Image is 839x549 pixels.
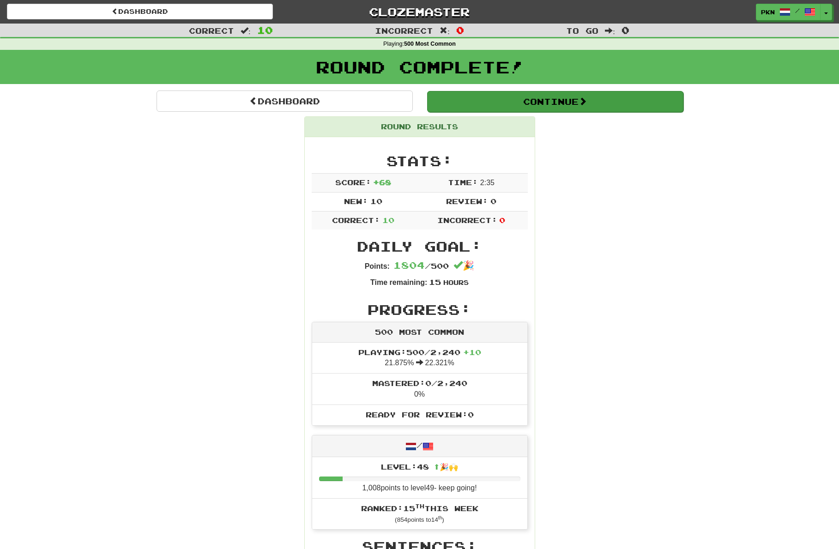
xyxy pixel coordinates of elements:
span: ⬆🎉🙌 [429,462,458,471]
span: Incorrect: [437,216,497,224]
h2: Stats: [312,153,528,169]
span: 2 : 35 [480,179,495,187]
span: Incorrect [375,26,433,35]
span: pkn [761,8,775,16]
strong: 500 Most Common [404,41,456,47]
span: Ready for Review: 0 [366,410,474,419]
strong: Points: [365,262,390,270]
small: Hours [443,278,469,286]
span: Time: [448,178,478,187]
span: Correct: [332,216,380,224]
span: : [440,27,450,35]
span: 0 [622,24,629,36]
span: 0 [456,24,464,36]
span: 0 [490,197,496,205]
span: + 10 [463,348,481,356]
span: : [241,27,251,35]
sup: th [415,503,424,509]
span: New: [344,197,368,205]
span: 10 [382,216,394,224]
span: To go [566,26,598,35]
button: Continue [427,91,683,112]
span: Level: 48 [381,462,458,471]
a: Dashboard [7,4,273,19]
div: Round Results [305,117,535,137]
h2: Progress: [312,302,528,317]
span: 10 [370,197,382,205]
span: Score: [335,178,371,187]
span: Ranked: 15 this week [361,504,478,513]
span: + 68 [373,178,391,187]
span: Mastered: 0 / 2,240 [372,379,467,387]
span: / [795,7,800,14]
span: 15 [429,278,441,286]
span: 0 [499,216,505,224]
li: 0% [312,373,527,405]
span: : [605,27,615,35]
small: ( 854 points to 14 ) [395,516,444,523]
h2: Daily Goal: [312,239,528,254]
span: Playing: 500 / 2,240 [358,348,481,356]
div: / [312,435,527,457]
sup: th [438,515,442,520]
span: Review: [446,197,488,205]
a: Clozemaster [287,4,553,20]
a: pkn / [756,4,821,20]
span: 1804 [393,259,425,271]
span: 🎉 [453,260,474,271]
span: / 500 [393,261,449,270]
a: Dashboard [157,90,413,112]
strong: Time remaining: [370,278,427,286]
span: 10 [257,24,273,36]
li: 1,008 points to level 49 - keep going! [312,457,527,499]
span: Correct [189,26,234,35]
li: 21.875% 22.321% [312,343,527,374]
h1: Round Complete! [3,58,836,76]
div: 500 Most Common [312,322,527,343]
